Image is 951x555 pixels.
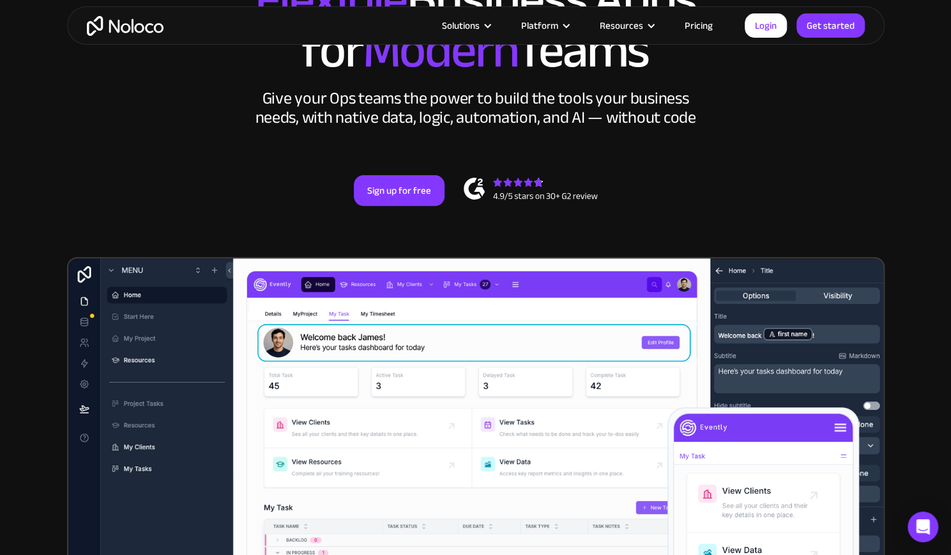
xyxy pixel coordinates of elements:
a: Get started [796,13,865,38]
div: Platform [505,17,584,34]
div: Resources [584,17,669,34]
div: Solutions [442,17,480,34]
div: Give your Ops teams the power to build the tools your business needs, with native data, logic, au... [252,89,699,127]
div: Solutions [426,17,505,34]
div: Resources [600,17,643,34]
div: Open Intercom Messenger [908,512,938,542]
a: Sign up for free [354,175,445,206]
a: Login [745,13,787,38]
div: Platform [521,17,558,34]
a: home [87,16,164,36]
a: Pricing [669,17,729,34]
